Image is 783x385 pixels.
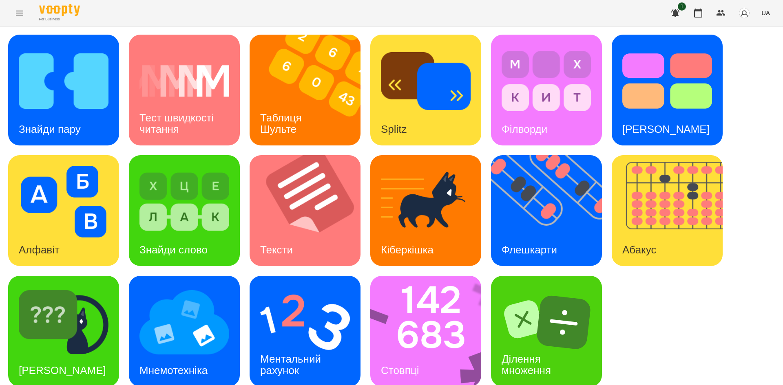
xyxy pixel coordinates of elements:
h3: Тест швидкості читання [139,112,217,135]
span: UA [761,9,770,17]
h3: [PERSON_NAME] [622,123,710,135]
a: ФілвордиФілворди [491,35,602,145]
img: Ділення множення [502,286,591,358]
a: SplitzSplitz [370,35,481,145]
h3: Ментальний рахунок [260,353,324,376]
a: Знайди паруЗнайди пару [8,35,119,145]
img: Знайди слово [139,166,229,238]
img: Кіберкішка [381,166,471,238]
button: Menu [10,3,29,23]
button: UA [758,5,773,20]
a: Тест швидкості читанняТест швидкості читання [129,35,240,145]
img: Знайди Кіберкішку [19,286,108,358]
img: Філворди [502,45,591,117]
img: Voopty Logo [39,4,80,16]
img: Тест Струпа [622,45,712,117]
a: АбакусАбакус [612,155,723,266]
span: 1 [678,2,686,11]
a: ТекстиТексти [250,155,361,266]
img: Абакус [612,155,733,266]
a: Тест Струпа[PERSON_NAME] [612,35,723,145]
h3: Splitz [381,123,407,135]
h3: Мнемотехніка [139,364,208,376]
h3: Філворди [502,123,547,135]
h3: Тексти [260,244,293,256]
h3: [PERSON_NAME] [19,364,106,376]
h3: Ділення множення [502,353,551,376]
h3: Абакус [622,244,656,256]
h3: Знайди пару [19,123,81,135]
img: Мнемотехніка [139,286,229,358]
a: Знайди словоЗнайди слово [129,155,240,266]
img: Тексти [250,155,371,266]
img: Тест швидкості читання [139,45,229,117]
img: Алфавіт [19,166,108,238]
a: КіберкішкаКіберкішка [370,155,481,266]
h3: Стовпці [381,364,419,376]
h3: Таблиця Шульте [260,112,305,135]
h3: Знайди слово [139,244,208,256]
a: Таблиця ШультеТаблиця Шульте [250,35,361,145]
span: For Business [39,17,80,22]
img: Таблиця Шульте [250,35,371,145]
h3: Кіберкішка [381,244,434,256]
img: Ментальний рахунок [260,286,350,358]
img: Знайди пару [19,45,108,117]
a: ФлешкартиФлешкарти [491,155,602,266]
img: Splitz [381,45,471,117]
img: avatar_s.png [739,7,750,19]
h3: Флешкарти [502,244,557,256]
img: Флешкарти [491,155,612,266]
h3: Алфавіт [19,244,60,256]
a: АлфавітАлфавіт [8,155,119,266]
